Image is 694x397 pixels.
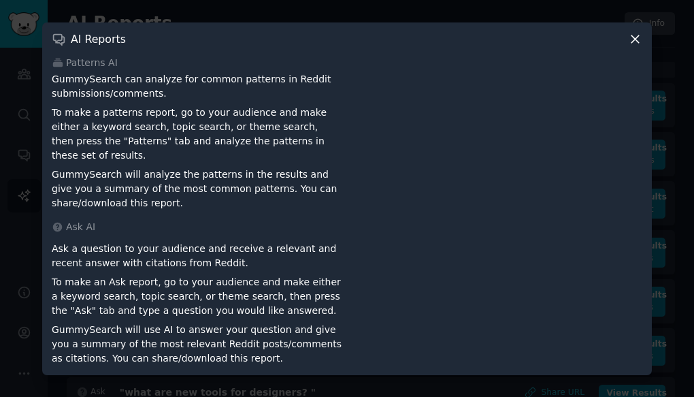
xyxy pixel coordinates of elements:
p: GummySearch will use AI to answer your question and give you a summary of the most relevant Reddi... [52,323,342,366]
p: GummySearch can analyze for common patterns in Reddit submissions/comments. [52,72,342,101]
div: Patterns AI [52,56,642,70]
p: To make a patterns report, go to your audience and make either a keyword search, topic search, or... [52,106,342,163]
p: To make an Ask report, go to your audience and make either a keyword search, topic search, or the... [52,275,342,318]
h3: AI Reports [71,32,126,46]
p: GummySearch will analyze the patterns in the results and give you a summary of the most common pa... [52,168,342,210]
div: Ask AI [52,220,642,234]
iframe: YouTube video player [352,72,642,195]
p: Ask a question to your audience and receive a relevant and recent answer with citations from Reddit. [52,242,342,270]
